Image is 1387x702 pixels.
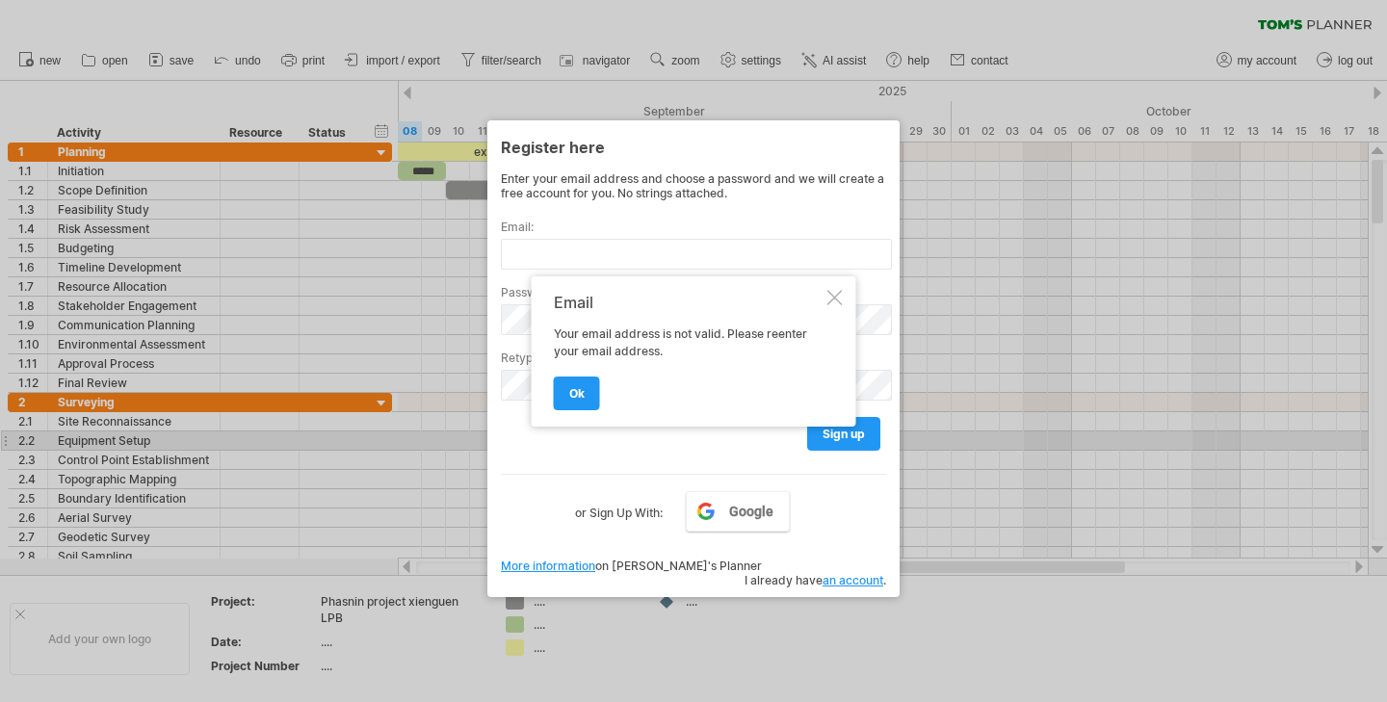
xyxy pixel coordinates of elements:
span: Google [729,504,773,519]
a: Google [686,491,790,532]
a: sign up [807,417,880,451]
span: I already have . [745,573,886,587]
label: or Sign Up With: [575,491,663,524]
a: ok [554,377,600,410]
div: Email [554,294,824,311]
div: Register here [501,129,886,164]
label: Email: [501,220,886,234]
div: Your email address is not valid. Please reenter your email address. [554,294,824,409]
a: an account [823,573,883,587]
span: on [PERSON_NAME]'s Planner [501,559,762,573]
span: ok [569,386,585,401]
label: Retype password: [501,351,886,365]
a: More information [501,559,595,573]
label: Password: [501,285,886,299]
div: Enter your email address and choose a password and we will create a free account for you. No stri... [501,171,886,200]
span: sign up [823,427,865,441]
